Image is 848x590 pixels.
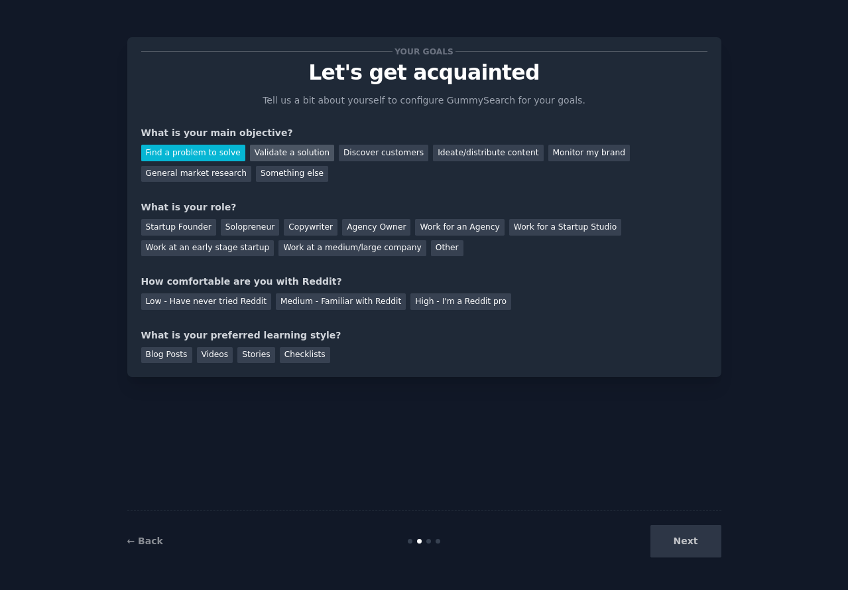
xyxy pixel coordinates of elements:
span: Your goals [393,44,456,58]
div: Work for an Agency [415,219,504,236]
a: ← Back [127,536,163,546]
div: Work for a Startup Studio [509,219,621,236]
div: Something else [256,166,328,183]
div: What is your preferred learning style? [141,329,707,342]
p: Tell us a bit about yourself to configure GummySearch for your goals. [257,94,591,108]
div: General market research [141,166,252,183]
p: Let's get acquainted [141,61,707,84]
div: How comfortable are you with Reddit? [141,275,707,289]
div: Other [431,240,463,257]
div: Work at a medium/large company [278,240,426,257]
div: Copywriter [284,219,337,236]
div: Discover customers [339,145,428,161]
div: Videos [197,347,233,364]
div: Find a problem to solve [141,145,245,161]
div: Blog Posts [141,347,192,364]
div: Medium - Familiar with Reddit [276,293,406,310]
div: Monitor my brand [548,145,630,161]
div: Startup Founder [141,219,216,236]
div: High - I'm a Reddit pro [410,293,511,310]
div: Stories [237,347,274,364]
div: Solopreneur [221,219,279,236]
div: Validate a solution [250,145,334,161]
div: What is your main objective? [141,126,707,140]
div: What is your role? [141,200,707,214]
div: Low - Have never tried Reddit [141,293,271,310]
div: Checklists [280,347,330,364]
div: Work at an early stage startup [141,240,274,257]
div: Ideate/distribute content [433,145,543,161]
div: Agency Owner [342,219,410,236]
